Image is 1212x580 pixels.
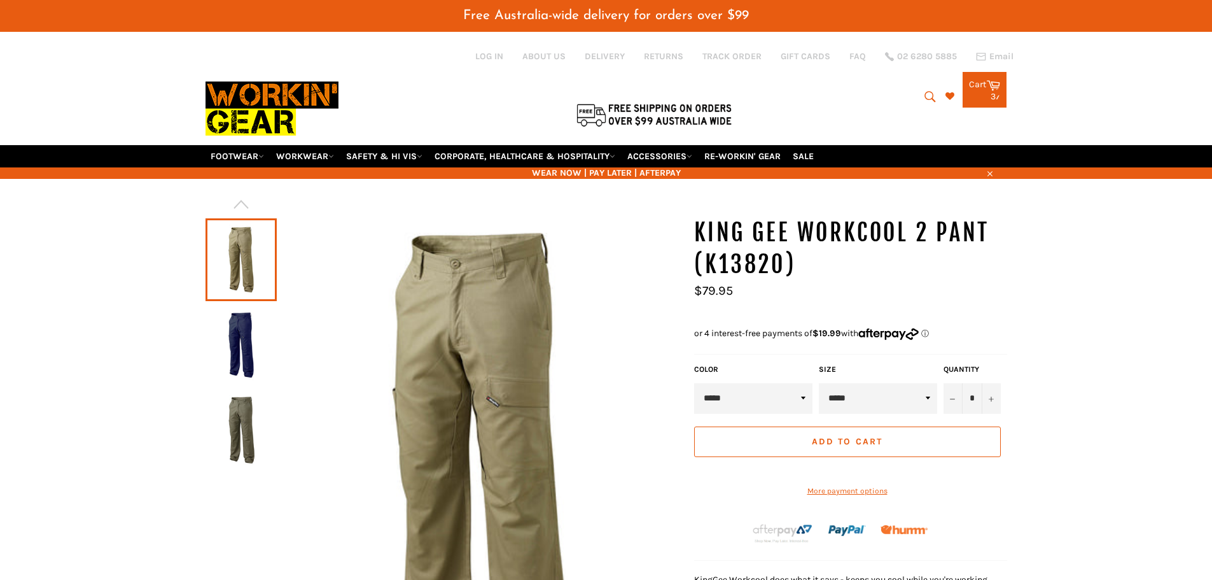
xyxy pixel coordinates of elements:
[694,217,1007,280] h1: KING GEE Workcool 2 Pant (K13820)
[694,364,812,375] label: Color
[976,52,1013,62] a: Email
[751,523,814,544] img: Afterpay-Logo-on-dark-bg_large.png
[819,364,937,375] label: Size
[341,145,428,167] a: SAFETY & HI VIS
[463,9,749,22] span: Free Australia-wide delivery for orders over $99
[699,145,786,167] a: RE-WORKIN' GEAR
[885,52,957,61] a: 02 6280 5885
[575,101,734,128] img: Flat $9.95 shipping Australia wide
[702,50,762,62] a: TRACK ORDER
[205,145,269,167] a: FOOTWEAR
[897,52,957,61] span: 02 6280 5885
[788,145,819,167] a: SALE
[812,436,882,447] span: Add to Cart
[982,383,1001,414] button: Increase item quantity by one
[205,167,1007,179] span: WEAR NOW | PAY LATER | AFTERPAY
[881,525,928,535] img: Humm_core_logo_RGB-01_300x60px_small_195d8312-4386-4de7-b182-0ef9b6303a37.png
[991,91,1000,102] span: 37
[963,72,1007,108] a: Cart 37
[429,145,620,167] a: CORPORATE, HEALTHCARE & HOSPITALITY
[944,364,1001,375] label: Quantity
[205,73,338,145] img: Workin Gear leaders in Workwear, Safety Boots, PPE, Uniforms. Australia's No.1 in Workwear
[271,145,339,167] a: WORKWEAR
[585,50,625,62] a: DELIVERY
[622,145,697,167] a: ACCESSORIES
[644,50,683,62] a: RETURNS
[849,50,866,62] a: FAQ
[212,310,270,380] img: KING GEE K13820 Workcool 2 Pant - Workin' Gear
[212,395,270,465] img: KING GEE K13820 Workcool 2 Pant - Workin' Gear
[989,52,1013,61] span: Email
[694,427,1001,457] button: Add to Cart
[781,50,830,62] a: GIFT CARDS
[694,283,733,298] span: $79.95
[828,512,866,549] img: paypal.png
[694,486,1001,497] a: More payment options
[475,51,503,62] a: Log in
[522,50,566,62] a: ABOUT US
[944,383,963,414] button: Reduce item quantity by one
